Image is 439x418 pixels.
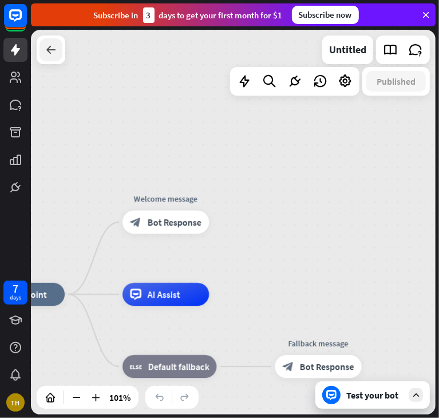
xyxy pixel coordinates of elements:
[282,361,294,372] i: block_bot_response
[130,216,141,228] i: block_bot_response
[346,389,404,401] div: Test your bot
[3,281,27,305] a: 7 days
[13,283,18,294] div: 7
[130,361,142,372] i: block_fallback
[148,361,209,372] span: Default fallback
[329,36,366,64] div: Untitled
[292,6,359,24] div: Subscribe now
[143,7,155,23] div: 3
[9,5,43,39] button: Open LiveChat chat widget
[147,216,201,228] span: Bot Response
[10,294,21,302] div: days
[300,361,354,372] span: Bot Response
[6,393,25,412] div: TH
[147,289,180,300] span: AI Assist
[94,7,283,23] div: Subscribe in days to get your first month for $1
[106,388,134,407] div: 101%
[366,71,426,92] button: Published
[266,338,370,349] div: Fallback message
[114,194,218,205] div: Welcome message
[3,289,47,300] span: Start point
